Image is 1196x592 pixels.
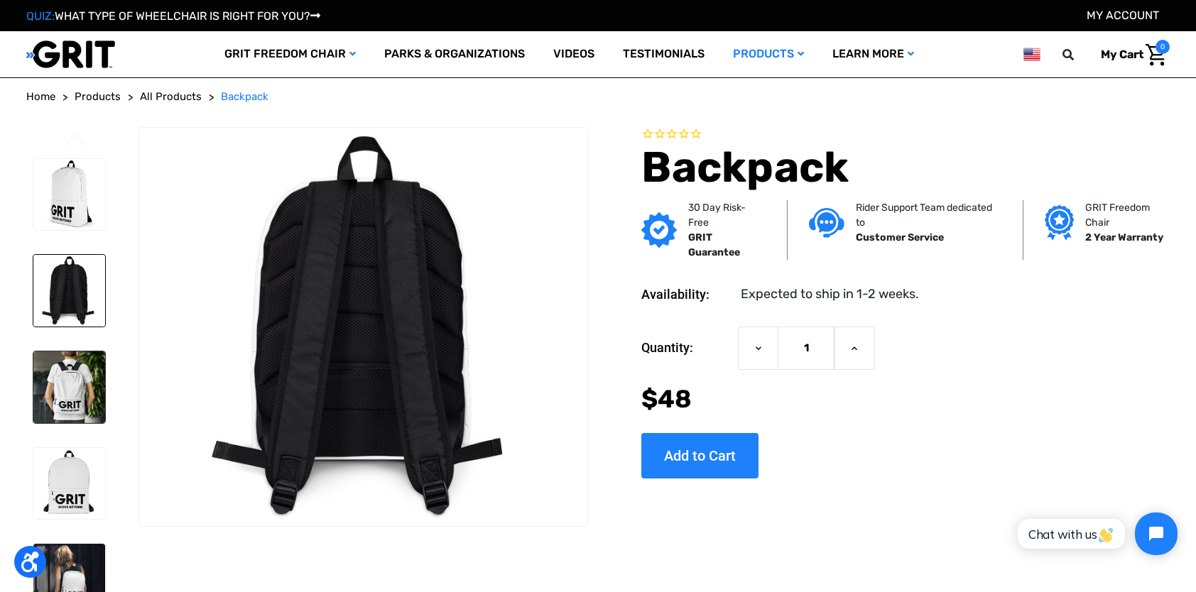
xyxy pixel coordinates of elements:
strong: 2 Year Warranty [1085,231,1163,243]
h1: Backpack [641,142,1170,193]
img: GRIT All-Terrain Wheelchair and Mobility Equipment [26,40,115,69]
img: Backpack [33,255,105,327]
span: All Products [140,90,202,103]
span: $48 [641,384,692,414]
img: us.png [1023,45,1040,63]
p: 30 Day Risk-Free [688,200,765,230]
a: Account [1087,9,1159,22]
img: Backpack [139,128,587,527]
button: Go to slide 3 of 3 [60,133,90,150]
span: Products [75,90,121,103]
span: Home [26,90,55,103]
img: Cart [1146,44,1166,66]
p: GRIT Freedom Chair [1085,200,1175,230]
span: Rated 0.0 out of 5 stars 0 reviews [641,127,1170,143]
dd: Expected to ship in 1-2 weeks. [741,285,919,304]
a: QUIZ:WHAT TYPE OF WHEELCHAIR IS RIGHT FOR YOU? [26,9,320,23]
a: Learn More [818,31,928,77]
a: All Products [140,89,202,105]
a: Parks & Organizations [370,31,539,77]
a: Products [75,89,121,105]
label: Quantity: [641,327,731,369]
a: Backpack [221,89,268,105]
strong: Customer Service [856,231,944,243]
span: QUIZ: [26,9,55,23]
input: Add to Cart [641,433,759,478]
iframe: Tidio Chat [1002,500,1190,567]
nav: Breadcrumb [26,89,1170,105]
img: Grit freedom [1045,205,1074,241]
span: 0 [1156,40,1170,54]
a: Videos [539,31,609,77]
span: Backpack [221,90,268,103]
img: Backpack [33,351,105,423]
img: Customer service [809,208,844,237]
a: Home [26,89,55,105]
a: Testimonials [609,31,719,77]
span: My Cart [1101,48,1143,61]
img: GRIT Guarantee [641,212,677,248]
input: Search [1069,40,1090,70]
p: Rider Support Team dedicated to [856,200,1001,230]
a: GRIT Freedom Chair [210,31,370,77]
a: Products [719,31,818,77]
dt: Availability: [641,285,731,304]
a: Cart with 0 items [1090,40,1170,70]
img: Backpack [33,159,105,231]
strong: GRIT Guarantee [688,231,740,258]
img: Backpack [33,448,105,520]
